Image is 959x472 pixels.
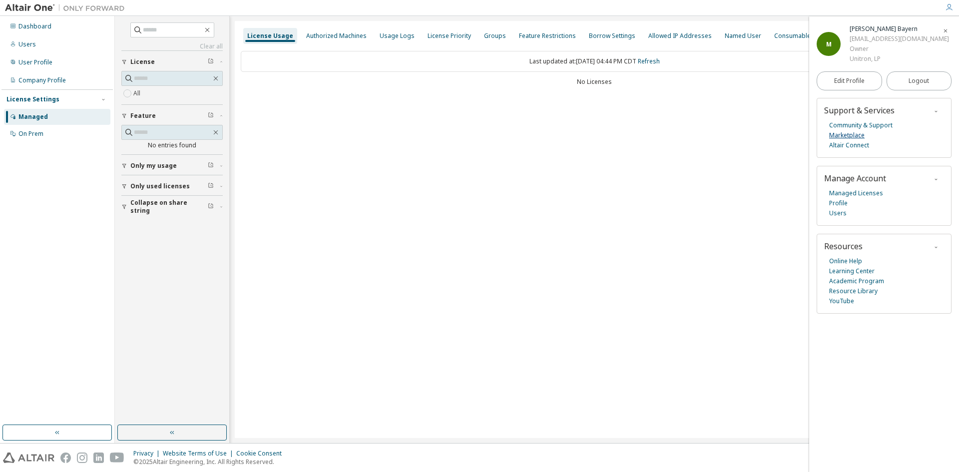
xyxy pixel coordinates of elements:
[93,453,104,463] img: linkedin.svg
[850,54,949,64] div: Unitron, LP
[824,105,895,116] span: Support & Services
[648,32,712,40] div: Allowed IP Addresses
[519,32,576,40] div: Feature Restrictions
[725,32,761,40] div: Named User
[121,51,223,73] button: License
[121,141,223,149] div: No entries found
[130,58,155,66] span: License
[121,155,223,177] button: Only my usage
[18,130,43,138] div: On Prem
[829,276,884,286] a: Academic Program
[133,458,288,466] p: © 2025 Altair Engineering, Inc. All Rights Reserved.
[163,450,236,458] div: Website Terms of Use
[909,76,929,86] span: Logout
[130,182,190,190] span: Only used licenses
[133,450,163,458] div: Privacy
[5,3,130,13] img: Altair One
[829,296,854,306] a: YouTube
[18,58,52,66] div: User Profile
[887,71,952,90] button: Logout
[18,22,51,30] div: Dashboard
[247,32,293,40] div: License Usage
[208,58,214,66] span: Clear filter
[236,450,288,458] div: Cookie Consent
[121,105,223,127] button: Feature
[18,113,48,121] div: Managed
[829,266,875,276] a: Learning Center
[110,453,124,463] img: youtube.svg
[208,112,214,120] span: Clear filter
[850,24,949,34] div: Michael Bayern
[208,182,214,190] span: Clear filter
[829,140,869,150] a: Altair Connect
[130,162,177,170] span: Only my usage
[3,453,54,463] img: altair_logo.svg
[18,76,66,84] div: Company Profile
[208,203,214,211] span: Clear filter
[484,32,506,40] div: Groups
[121,42,223,50] a: Clear all
[824,241,863,252] span: Resources
[829,256,862,266] a: Online Help
[850,34,949,44] div: [EMAIL_ADDRESS][DOMAIN_NAME]
[380,32,415,40] div: Usage Logs
[130,199,208,215] span: Collapse on share string
[6,95,59,103] div: License Settings
[829,198,848,208] a: Profile
[60,453,71,463] img: facebook.svg
[428,32,471,40] div: License Priority
[130,112,156,120] span: Feature
[829,130,865,140] a: Marketplace
[829,286,878,296] a: Resource Library
[817,71,882,90] a: Edit Profile
[774,32,814,40] div: Consumables
[241,78,948,86] div: No Licenses
[589,32,635,40] div: Borrow Settings
[133,87,142,99] label: All
[834,77,865,85] span: Edit Profile
[829,188,883,198] a: Managed Licenses
[18,40,36,48] div: Users
[121,175,223,197] button: Only used licenses
[829,120,893,130] a: Community & Support
[121,196,223,218] button: Collapse on share string
[824,173,886,184] span: Manage Account
[826,40,832,48] span: M
[77,453,87,463] img: instagram.svg
[850,44,949,54] div: Owner
[241,51,948,72] div: Last updated at: [DATE] 04:44 PM CDT
[208,162,214,170] span: Clear filter
[306,32,367,40] div: Authorized Machines
[829,208,847,218] a: Users
[638,57,660,65] a: Refresh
